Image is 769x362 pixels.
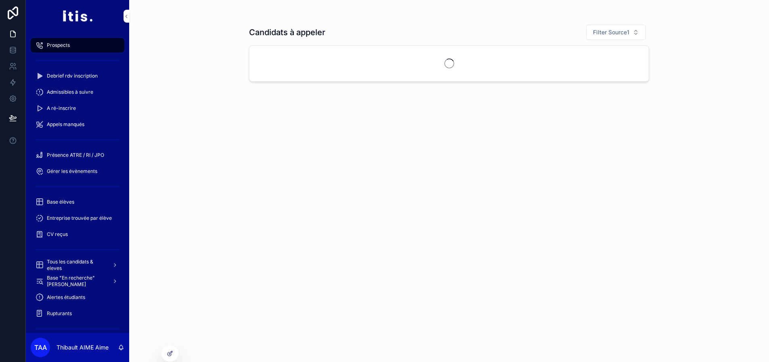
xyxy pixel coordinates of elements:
p: Thibault AIME Aime [57,343,109,351]
span: Admissibles à suivre [47,89,93,95]
a: Base élèves [31,195,124,209]
a: CV reçus [31,227,124,242]
span: Présence ATRE / RI / JPO [47,152,104,158]
span: Entreprise trouvée par élève [47,215,112,221]
a: Tous les candidats & eleves [31,258,124,272]
a: Appels manqués [31,117,124,132]
img: App logo [62,10,92,23]
span: Gérer les évènements [47,168,97,175]
span: Rupturants [47,310,72,317]
span: Prospects [47,42,70,48]
span: Alertes étudiants [47,294,85,301]
span: Tous les candidats & eleves [47,259,106,271]
span: Debrief rdv inscription [47,73,98,79]
span: Appels manqués [47,121,84,128]
a: A ré-inscrire [31,101,124,116]
a: Base "En recherche" [PERSON_NAME] [31,274,124,288]
span: CV reçus [47,231,68,238]
span: A ré-inscrire [47,105,76,112]
a: Entreprise trouvée par élève [31,211,124,225]
h1: Candidats à appeler [249,27,325,38]
span: TAA [34,343,47,352]
a: Rupturants [31,306,124,321]
a: Présence ATRE / RI / JPO [31,148,124,162]
div: scrollable content [26,32,129,333]
a: Admissibles à suivre [31,85,124,99]
span: Base élèves [47,199,74,205]
a: Gérer les évènements [31,164,124,179]
a: Alertes étudiants [31,290,124,305]
span: Filter Source1 [593,28,629,36]
button: Select Button [586,25,646,40]
a: Prospects [31,38,124,53]
span: Base "En recherche" [PERSON_NAME] [47,275,106,288]
a: Debrief rdv inscription [31,69,124,83]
